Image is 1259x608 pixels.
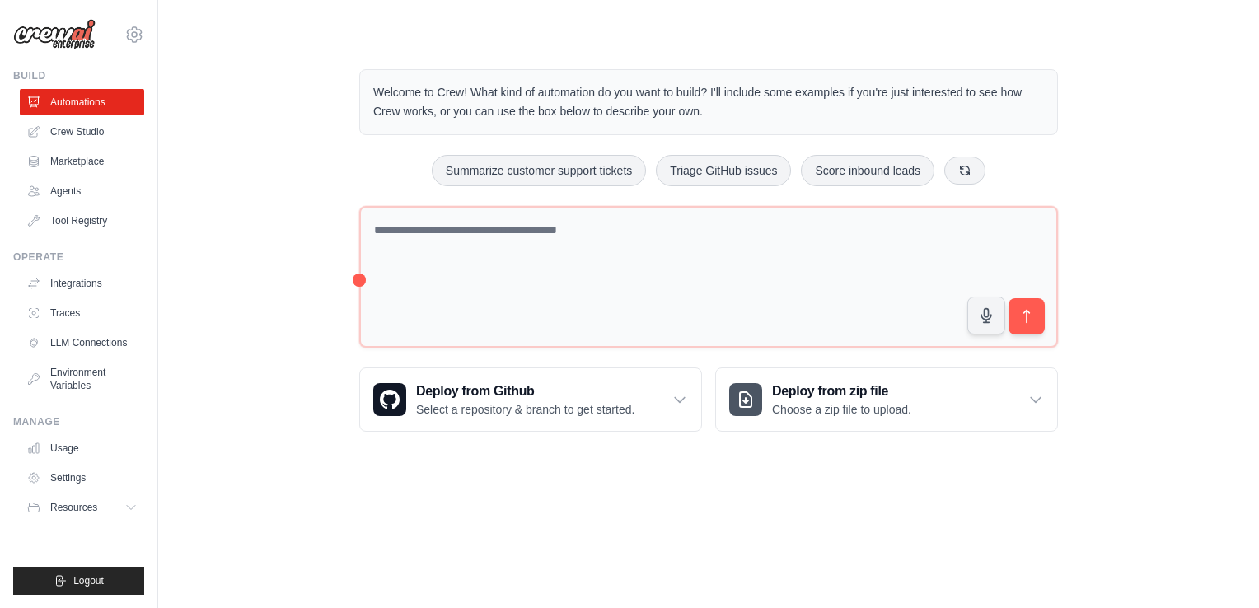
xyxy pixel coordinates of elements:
[13,415,144,428] div: Manage
[656,155,791,186] button: Triage GitHub issues
[73,574,104,587] span: Logout
[13,250,144,264] div: Operate
[373,83,1044,121] p: Welcome to Crew! What kind of automation do you want to build? I'll include some examples if you'...
[20,208,144,234] a: Tool Registry
[20,494,144,521] button: Resources
[20,148,144,175] a: Marketplace
[13,567,144,595] button: Logout
[13,69,144,82] div: Build
[772,381,911,401] h3: Deploy from zip file
[20,435,144,461] a: Usage
[801,155,934,186] button: Score inbound leads
[13,19,96,50] img: Logo
[20,119,144,145] a: Crew Studio
[50,501,97,514] span: Resources
[20,89,144,115] a: Automations
[20,359,144,399] a: Environment Variables
[416,401,634,418] p: Select a repository & branch to get started.
[416,381,634,401] h3: Deploy from Github
[20,300,144,326] a: Traces
[20,270,144,297] a: Integrations
[772,401,911,418] p: Choose a zip file to upload.
[20,330,144,356] a: LLM Connections
[20,465,144,491] a: Settings
[432,155,646,186] button: Summarize customer support tickets
[20,178,144,204] a: Agents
